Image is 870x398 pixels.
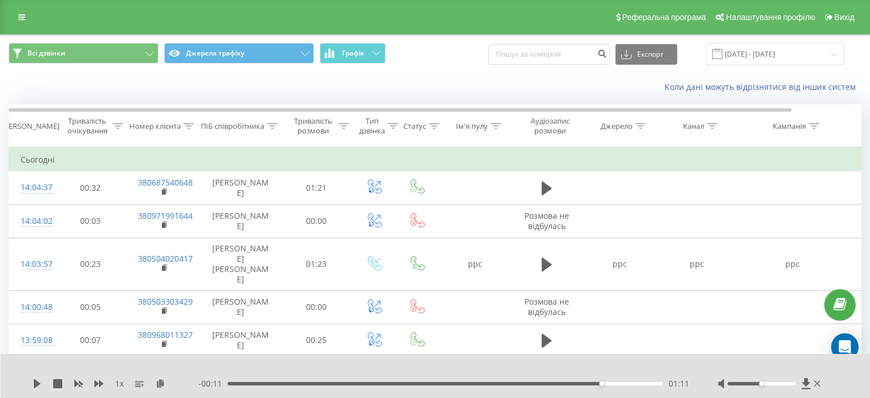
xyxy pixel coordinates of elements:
[201,204,281,238] td: [PERSON_NAME]
[138,210,193,221] a: 380971991644
[201,238,281,290] td: [PERSON_NAME] [PERSON_NAME]
[773,121,806,131] div: Кампанія
[55,204,126,238] td: 00:03
[281,171,352,204] td: 01:21
[759,381,764,386] div: Accessibility label
[599,381,604,386] div: Accessibility label
[55,171,126,204] td: 00:32
[164,43,314,64] button: Джерела трафіку
[665,81,861,92] a: Коли дані можуть відрізнятися вiд інших систем
[138,329,193,340] a: 380968011327
[615,44,677,65] button: Експорт
[403,121,426,131] div: Статус
[129,121,181,131] div: Номер клієнта
[201,121,264,131] div: ПІБ співробітника
[835,13,855,22] span: Вихід
[522,116,578,136] div: Аудіозапис розмови
[281,290,352,324] td: 00:00
[726,13,815,22] span: Налаштування профілю
[201,290,281,324] td: [PERSON_NAME]
[201,324,281,357] td: [PERSON_NAME]
[138,177,193,188] a: 380687540648
[198,378,228,389] span: - 00:11
[21,176,43,199] div: 14:04:37
[138,296,193,307] a: 380503303429
[622,13,706,22] span: Реферальна програма
[55,324,126,357] td: 00:07
[65,116,110,136] div: Тривалість очікування
[55,238,126,290] td: 00:23
[27,49,65,58] span: Всі дзвінки
[138,253,193,264] a: 380504020417
[21,210,43,233] div: 14:04:02
[456,121,488,131] div: Ім'я пулу
[21,253,43,275] div: 14:03:57
[21,296,43,318] div: 14:00:48
[2,121,59,131] div: [PERSON_NAME]
[831,333,859,361] div: Open Intercom Messenger
[488,44,610,65] input: Пошук за номером
[291,116,336,136] div: Тривалість розмови
[281,238,352,290] td: 01:23
[21,329,43,352] div: 13:59:08
[281,204,352,238] td: 00:00
[525,210,569,231] span: Розмова не відбулась
[525,296,569,317] span: Розмова не відбулась
[736,238,850,290] td: ppc
[342,49,364,57] span: Графік
[601,121,633,131] div: Джерело
[9,43,158,64] button: Всі дзвінки
[669,378,689,389] span: 01:11
[281,324,352,357] td: 00:25
[438,238,513,290] td: ppc
[359,116,385,136] div: Тип дзвінка
[55,290,126,324] td: 00:05
[201,171,281,204] td: [PERSON_NAME]
[115,378,124,389] span: 1 x
[581,238,658,290] td: ppc
[658,238,736,290] td: ppc
[320,43,386,64] button: Графік
[683,121,704,131] div: Канал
